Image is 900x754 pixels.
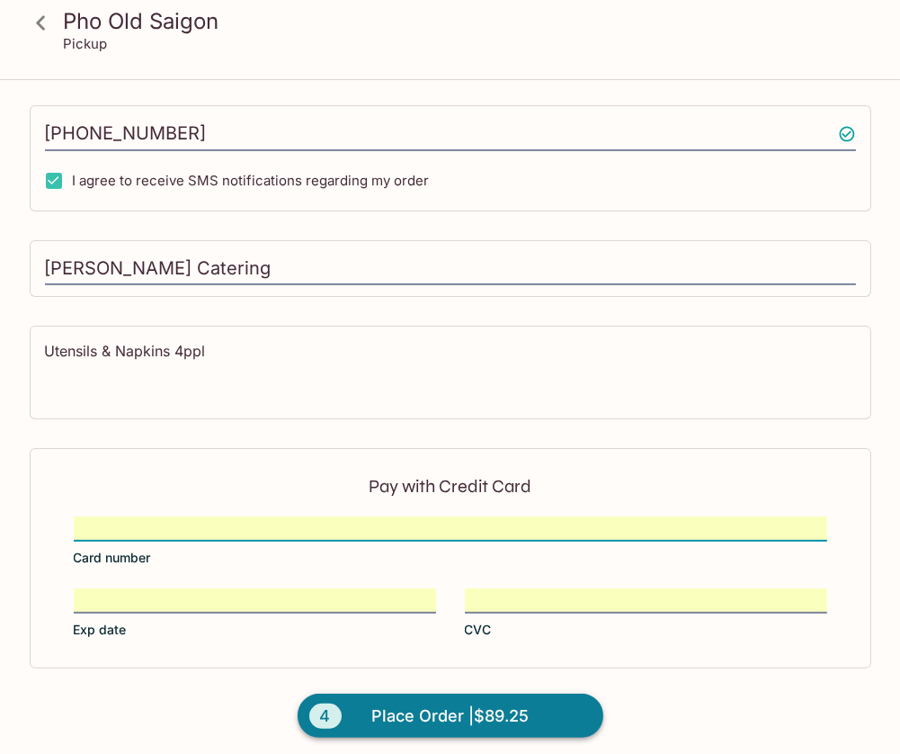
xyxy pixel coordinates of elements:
[309,704,342,729] span: 4
[371,702,529,731] span: Place Order | $89.25
[64,7,868,35] h3: Pho Old Saigon
[74,518,827,538] iframe: Secure card number input frame
[298,694,603,739] button: 4Place Order |$89.25
[74,590,436,610] iframe: Secure expiration date input frame
[74,621,127,639] span: Exp date
[73,172,430,189] span: I agree to receive SMS notifications regarding my order
[45,252,856,286] input: Enter first and last name
[465,590,827,610] iframe: Secure CVC input frame
[465,621,492,639] span: CVC
[45,117,856,151] input: Enter phone number
[45,341,856,403] textarea: Utensils & Napkins 4ppl
[74,549,151,567] span: Card number
[64,35,108,52] p: Pickup
[74,478,827,495] p: Pay with Credit Card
